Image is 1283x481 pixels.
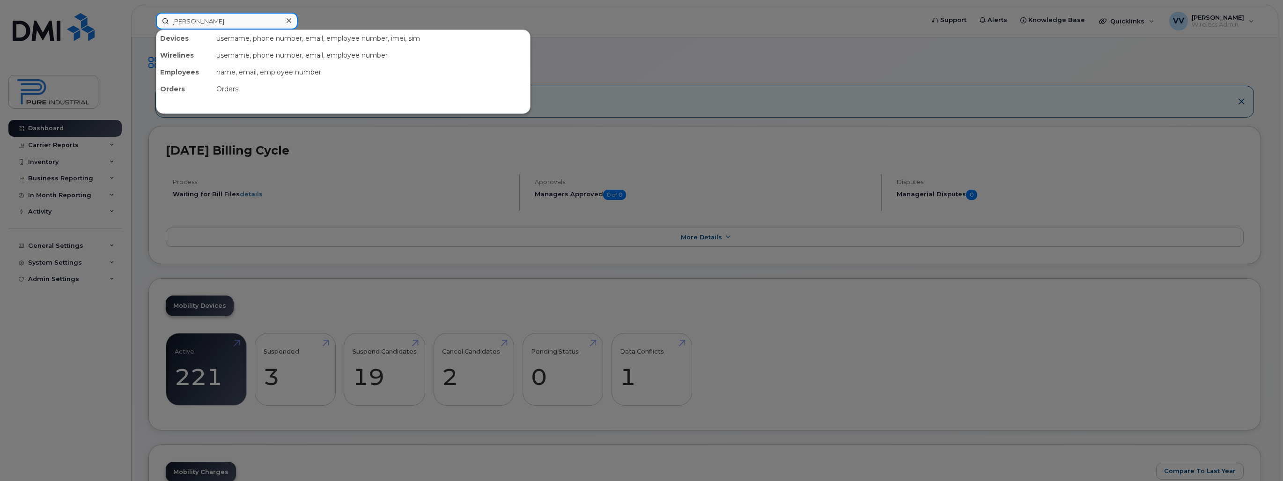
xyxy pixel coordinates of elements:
[156,30,213,47] div: Devices
[156,47,213,64] div: Wirelines
[213,81,530,97] div: Orders
[156,64,213,81] div: Employees
[213,47,530,64] div: username, phone number, email, employee number
[213,30,530,47] div: username, phone number, email, employee number, imei, sim
[156,81,213,97] div: Orders
[213,64,530,81] div: name, email, employee number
